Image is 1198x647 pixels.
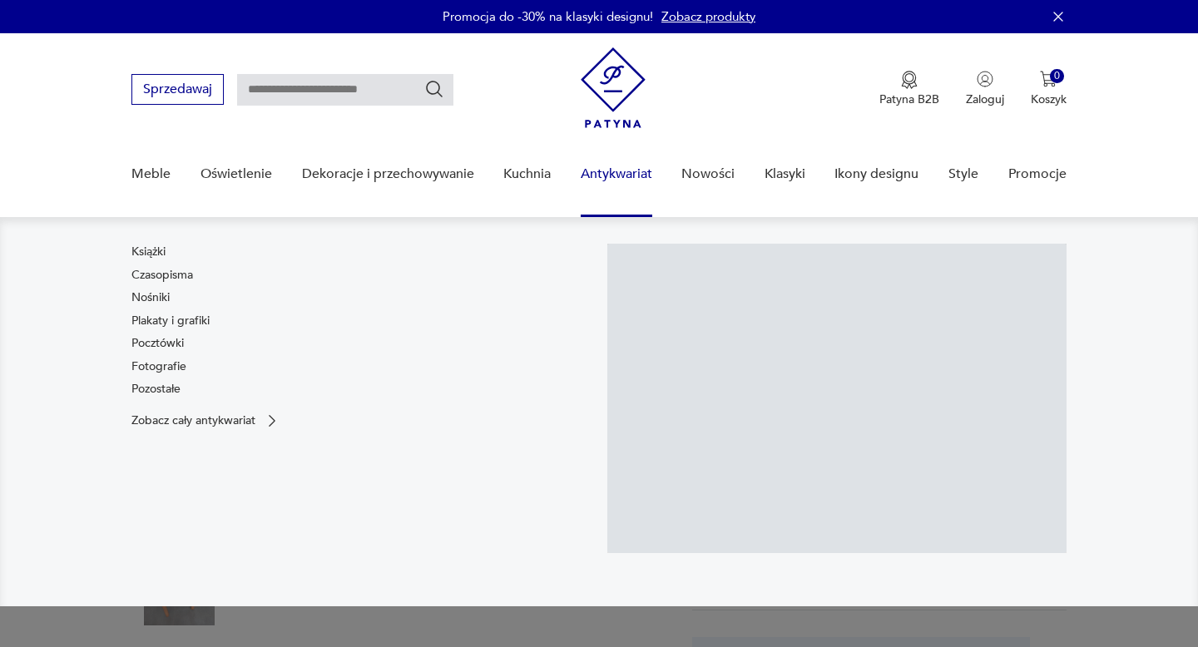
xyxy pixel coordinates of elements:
a: Ikony designu [834,142,918,206]
a: Nośniki [131,289,170,306]
a: Książki [131,244,166,260]
a: Kuchnia [503,142,551,206]
p: Zobacz cały antykwariat [131,415,255,426]
a: Meble [131,142,171,206]
img: Ikonka użytkownika [977,71,993,87]
a: Zobacz produkty [661,8,755,25]
a: Style [948,142,978,206]
a: Plakaty i grafiki [131,313,210,329]
a: Pozostałe [131,381,181,398]
button: 0Koszyk [1031,71,1067,107]
p: Zaloguj [966,91,1004,107]
button: Zaloguj [966,71,1004,107]
a: Oświetlenie [200,142,272,206]
a: Ikona medaluPatyna B2B [879,71,939,107]
img: Ikona medalu [901,71,918,89]
button: Sprzedawaj [131,74,224,105]
a: Antykwariat [581,142,652,206]
a: Dekoracje i przechowywanie [302,142,474,206]
p: Koszyk [1031,91,1067,107]
a: Zobacz cały antykwariat [131,412,280,429]
a: Fotografie [131,358,186,375]
button: Patyna B2B [879,71,939,107]
div: 0 [1050,69,1064,83]
a: Nowości [681,142,735,206]
p: Patyna B2B [879,91,939,107]
a: Promocje [1008,142,1067,206]
a: Czasopisma [131,267,193,284]
a: Sprzedawaj [131,85,224,96]
a: Pocztówki [131,335,184,352]
a: Klasyki [765,142,805,206]
button: Szukaj [424,79,444,99]
p: Promocja do -30% na klasyki designu! [443,8,653,25]
img: Ikona koszyka [1040,71,1057,87]
img: Patyna - sklep z meblami i dekoracjami vintage [581,47,646,128]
